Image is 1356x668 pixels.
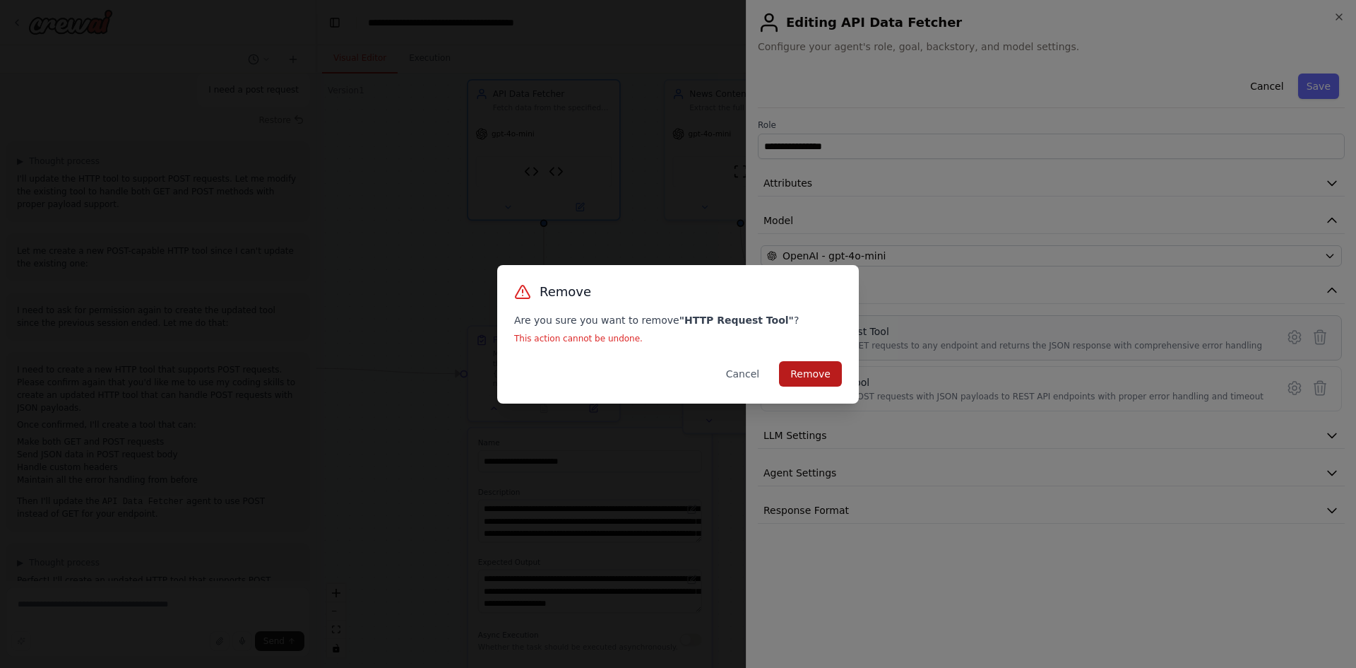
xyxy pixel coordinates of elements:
strong: " HTTP Request Tool " [679,315,794,326]
p: This action cannot be undone. [514,333,842,344]
h3: Remove [540,282,591,302]
button: Cancel [715,361,771,387]
p: Are you sure you want to remove ? [514,313,842,327]
button: Remove [779,361,842,387]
